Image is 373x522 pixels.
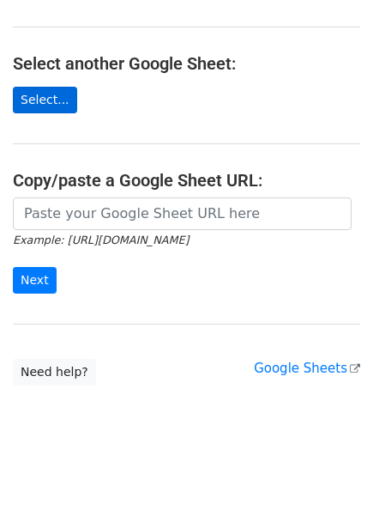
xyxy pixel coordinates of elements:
[13,267,57,294] input: Next
[13,197,352,230] input: Paste your Google Sheet URL here
[13,234,189,246] small: Example: [URL][DOMAIN_NAME]
[254,361,360,376] a: Google Sheets
[13,53,360,74] h4: Select another Google Sheet:
[13,87,77,113] a: Select...
[13,170,360,191] h4: Copy/paste a Google Sheet URL:
[13,359,96,385] a: Need help?
[287,440,373,522] iframe: Chat Widget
